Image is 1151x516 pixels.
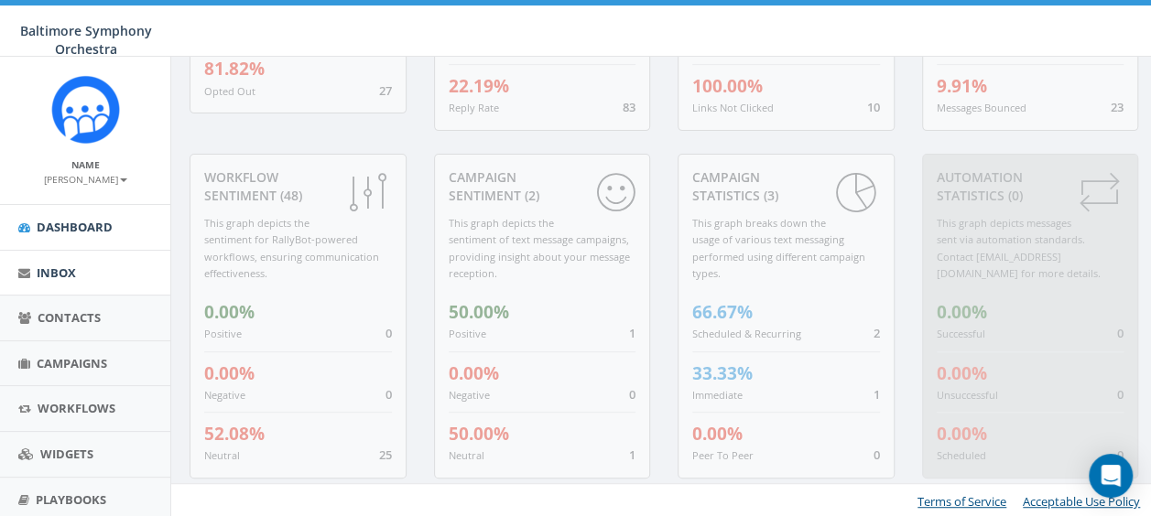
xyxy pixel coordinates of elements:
[379,82,392,99] span: 27
[937,422,987,446] span: 0.00%
[20,22,152,58] span: Baltimore Symphony Orchestra
[51,75,120,144] img: Rally_platform_Icon_1.png
[204,361,255,385] span: 0.00%
[874,446,880,463] span: 0
[692,448,754,462] small: Peer To Peer
[38,400,115,416] span: Workflows
[37,219,113,235] span: Dashboard
[692,422,743,446] span: 0.00%
[629,325,635,341] span: 1
[38,309,101,326] span: Contacts
[937,361,987,385] span: 0.00%
[204,168,392,205] div: Workflow Sentiment
[449,101,499,114] small: Reply Rate
[692,361,753,385] span: 33.33%
[692,388,743,402] small: Immediate
[1117,446,1124,463] span: 0
[449,168,636,205] div: Campaign Sentiment
[692,216,865,281] small: This graph breaks down the usage of various text messaging performed using different campaign types.
[449,216,630,281] small: This graph depicts the sentiment of text message campaigns, providing insight about your message ...
[692,168,880,205] div: Campaign Statistics
[937,216,1101,281] small: This graph depicts messages sent via automation standards. Contact [EMAIL_ADDRESS][DOMAIN_NAME] f...
[379,446,392,463] span: 25
[40,446,93,462] span: Widgets
[37,355,107,371] span: Campaigns
[449,388,490,402] small: Negative
[204,422,265,446] span: 52.08%
[867,99,880,115] span: 10
[692,300,753,324] span: 66.67%
[449,74,509,98] span: 22.19%
[204,216,379,281] small: This graph depicts the sentiment for RallyBot-powered workflows, ensuring communication effective...
[1089,454,1133,498] div: Open Intercom Messenger
[692,101,774,114] small: Links Not Clicked
[629,386,635,403] span: 0
[937,448,986,462] small: Scheduled
[44,173,127,186] small: [PERSON_NAME]
[449,448,484,462] small: Neutral
[204,327,242,340] small: Positive
[1004,187,1023,204] span: (0)
[1023,493,1140,510] a: Acceptable Use Policy
[692,327,801,340] small: Scheduled & Recurring
[874,386,880,403] span: 1
[918,493,1006,510] a: Terms of Service
[449,422,509,446] span: 50.00%
[937,327,985,340] small: Successful
[204,388,245,402] small: Negative
[692,74,763,98] span: 100.00%
[36,491,106,508] span: Playbooks
[937,101,1026,114] small: Messages Bounced
[204,57,265,81] span: 81.82%
[937,74,987,98] span: 9.91%
[937,300,987,324] span: 0.00%
[874,325,880,341] span: 2
[385,386,392,403] span: 0
[1117,386,1124,403] span: 0
[449,300,509,324] span: 50.00%
[629,446,635,463] span: 1
[1111,99,1124,115] span: 23
[204,300,255,324] span: 0.00%
[1117,325,1124,341] span: 0
[521,187,539,204] span: (2)
[277,187,302,204] span: (48)
[623,99,635,115] span: 83
[204,448,240,462] small: Neutral
[44,170,127,187] a: [PERSON_NAME]
[449,327,486,340] small: Positive
[937,168,1124,205] div: Automation Statistics
[937,388,998,402] small: Unsuccessful
[449,361,499,385] span: 0.00%
[385,325,392,341] span: 0
[204,84,255,98] small: Opted Out
[760,187,778,204] span: (3)
[71,158,100,171] small: Name
[37,264,76,281] span: Inbox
